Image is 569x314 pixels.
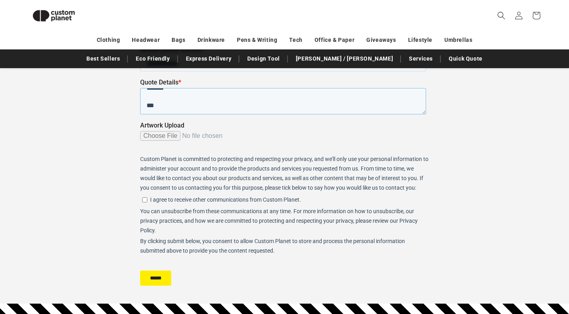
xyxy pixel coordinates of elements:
a: Services [405,52,437,66]
a: Tech [289,33,302,47]
a: Bags [172,33,185,47]
a: Express Delivery [182,52,236,66]
a: Umbrellas [444,33,472,47]
a: Quick Quote [445,52,487,66]
a: [PERSON_NAME] / [PERSON_NAME] [292,52,397,66]
a: Design Tool [243,52,284,66]
a: Clothing [97,33,120,47]
a: Giveaways [366,33,396,47]
a: Office & Paper [315,33,354,47]
a: Best Sellers [82,52,124,66]
a: Headwear [132,33,160,47]
a: Lifestyle [408,33,432,47]
iframe: Chat Widget [432,228,569,314]
a: Eco Friendly [132,52,174,66]
a: Drinkware [197,33,225,47]
a: Pens & Writing [237,33,277,47]
summary: Search [493,7,510,24]
img: Custom Planet [26,3,82,28]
